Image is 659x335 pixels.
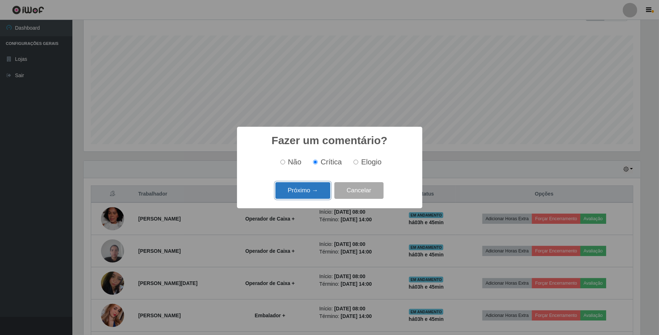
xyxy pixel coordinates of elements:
[280,160,285,164] input: Não
[321,158,342,166] span: Crítica
[361,158,381,166] span: Elogio
[271,134,387,147] h2: Fazer um comentário?
[275,182,330,199] button: Próximo →
[313,160,318,164] input: Crítica
[334,182,384,199] button: Cancelar
[354,160,358,164] input: Elogio
[288,158,301,166] span: Não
